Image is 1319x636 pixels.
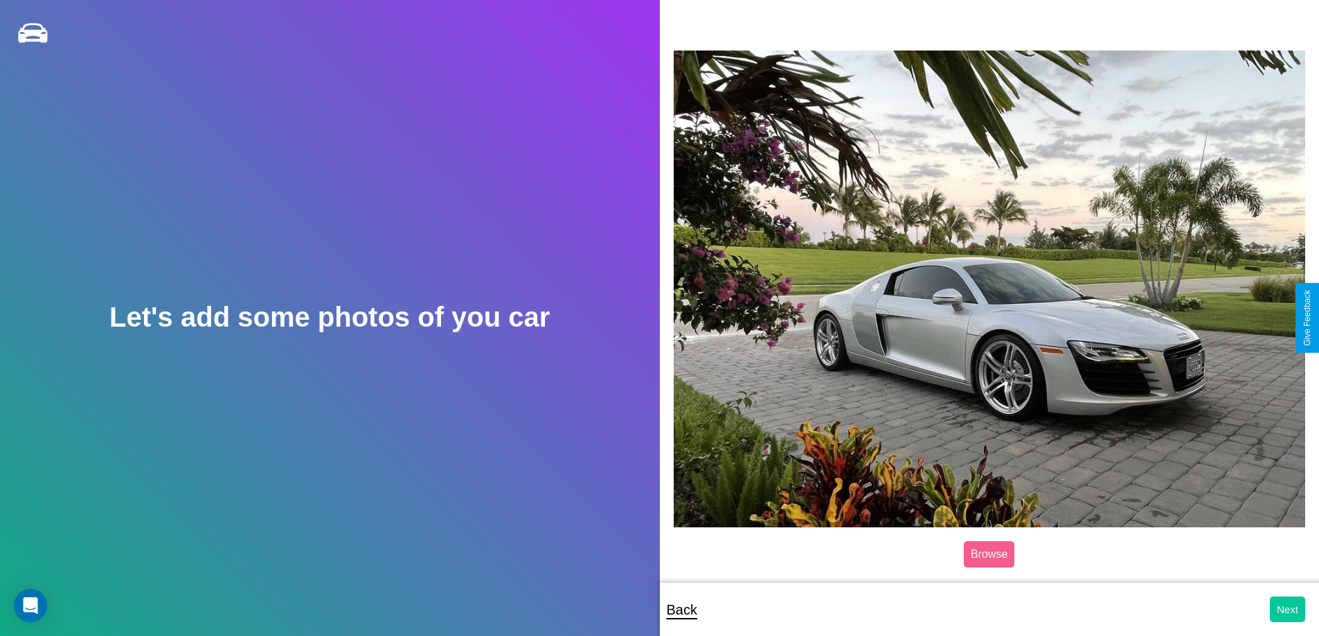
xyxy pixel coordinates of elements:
[667,597,697,622] p: Back
[109,302,550,333] h2: Let's add some photos of you car
[1302,290,1312,346] div: Give Feedback
[14,589,47,622] div: Open Intercom Messenger
[1270,597,1305,622] button: Next
[964,541,1014,567] label: Browse
[674,51,1306,527] img: posted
